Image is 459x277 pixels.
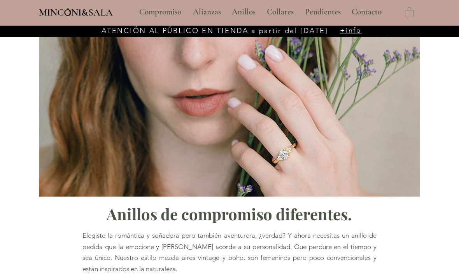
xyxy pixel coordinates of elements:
[65,8,71,16] img: Minconi Sala
[263,2,298,22] p: Collares
[133,2,187,22] a: Compromiso
[228,2,259,22] p: Anillos
[299,2,346,22] a: Pendientes
[226,2,261,22] a: Anillos
[348,2,385,22] p: Contacto
[102,26,328,35] span: ATENCIÓN AL PÚBLICO EN TIENDA a partir del [DATE]
[39,7,113,18] span: MINCONI&SALA
[39,5,113,18] a: MINCONI&SALA
[187,2,226,22] a: Alianzas
[118,2,403,22] nav: Sitio
[107,204,352,224] span: Anillos de compromiso diferentes.
[135,2,185,22] p: Compromiso
[189,2,225,22] p: Alianzas
[301,2,345,22] p: Pendientes
[346,2,388,22] a: Contacto
[340,26,362,35] a: +info
[261,2,299,22] a: Collares
[82,232,377,273] span: Elegiste la romántica y soñadora pero también aventurera, ¿verdad? Y ahora necesitas un anillo de...
[39,34,420,197] img: Anillo de compromiso Vintage Minconi Sala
